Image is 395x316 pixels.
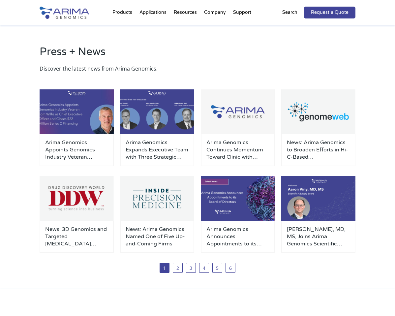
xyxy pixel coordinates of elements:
a: 2 [173,263,183,273]
a: 6 [226,263,235,273]
p: Search [282,8,297,17]
a: News: Arima Genomics Named One of Five Up-and-Coming Firms [126,226,189,247]
a: 4 [199,263,209,273]
a: Arima Genomics Announces Appointments to its Board of Directors [206,226,269,247]
img: Drug-Discovery-World_Logo-500x300.png [40,176,114,221]
img: Personnel-Announcement-LinkedIn-Carousel-22025-1-500x300.jpg [40,89,114,134]
img: Group-929-500x300.jpg [201,89,275,134]
img: Board-members-500x300.jpg [201,176,275,221]
a: 5 [212,263,222,273]
p: Discover the latest news from Arima Genomics. [40,64,355,73]
img: Arima-Genomics-logo [40,7,89,19]
a: News: 3D Genomics and Targeted [MEDICAL_DATA] Therapies [45,226,108,247]
img: GenomeWeb_Press-Release_Logo-500x300.png [281,89,355,134]
h2: Press + News [40,45,355,64]
img: Inside-Precision-Medicine_Logo-500x300.png [120,176,194,221]
a: Arima Genomics Continues Momentum Toward Clinic with Formation of Clinical Advisory Board [206,139,269,161]
img: Aaron-Viny-SAB-500x300.jpg [281,176,355,221]
a: Arima Genomics Expands Executive Team with Three Strategic Hires to Advance Clinical Applications... [126,139,189,161]
a: Arima Genomics Appoints Genomics Industry Veteran [PERSON_NAME] as Chief Executive Officer and Cl... [45,139,108,161]
a: [PERSON_NAME], MD, MS, Joins Arima Genomics Scientific Advisory Board [287,226,350,247]
span: 1 [160,263,169,273]
a: 3 [186,263,196,273]
a: Request a Quote [304,7,355,18]
a: News: Arima Genomics to Broaden Efforts in Hi-C-Based [MEDICAL_DATA] Dx [287,139,350,161]
img: Personnel-Announcement-LinkedIn-Carousel-22025-500x300.png [120,89,194,134]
